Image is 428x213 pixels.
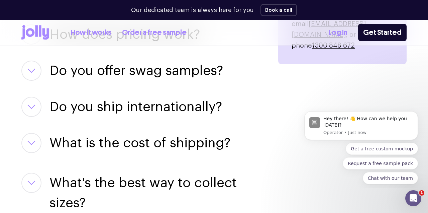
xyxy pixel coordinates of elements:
iframe: Intercom notifications message [294,105,428,188]
a: Log In [329,27,347,38]
a: How it works [71,27,111,38]
button: Do you ship internationally? [49,97,222,117]
a: Order a free sample [122,27,187,38]
a: Get Started [358,24,407,41]
p: Our dedicated team is always here for you [131,6,254,15]
span: 1 [419,190,424,196]
button: What's the best way to collect sizes? [49,173,262,213]
iframe: Intercom live chat [405,190,421,206]
button: Book a call [260,4,297,16]
button: What is the cost of shipping? [49,133,230,153]
a: 1300 848 672 [312,42,355,49]
button: Do you offer swag samples? [49,61,223,81]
